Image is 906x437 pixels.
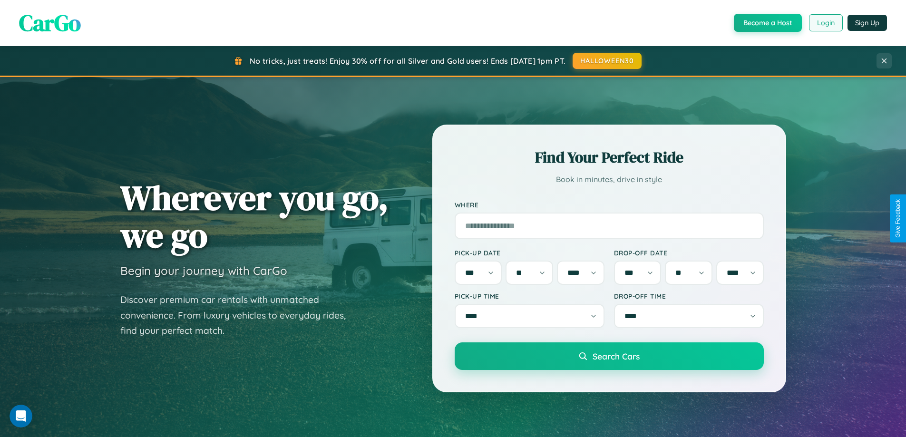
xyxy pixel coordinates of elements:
[734,14,802,32] button: Become a Host
[120,263,287,278] h3: Begin your journey with CarGo
[455,249,604,257] label: Pick-up Date
[455,173,764,186] p: Book in minutes, drive in style
[120,179,389,254] h1: Wherever you go, we go
[614,249,764,257] label: Drop-off Date
[455,342,764,370] button: Search Cars
[120,292,358,339] p: Discover premium car rentals with unmatched convenience. From luxury vehicles to everyday rides, ...
[10,405,32,427] iframe: Intercom live chat
[593,351,640,361] span: Search Cars
[455,147,764,168] h2: Find Your Perfect Ride
[455,201,764,209] label: Where
[573,53,642,69] button: HALLOWEEN30
[614,292,764,300] label: Drop-off Time
[19,7,81,39] span: CarGo
[250,56,565,66] span: No tricks, just treats! Enjoy 30% off for all Silver and Gold users! Ends [DATE] 1pm PT.
[455,292,604,300] label: Pick-up Time
[848,15,887,31] button: Sign Up
[895,199,901,238] div: Give Feedback
[809,14,843,31] button: Login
